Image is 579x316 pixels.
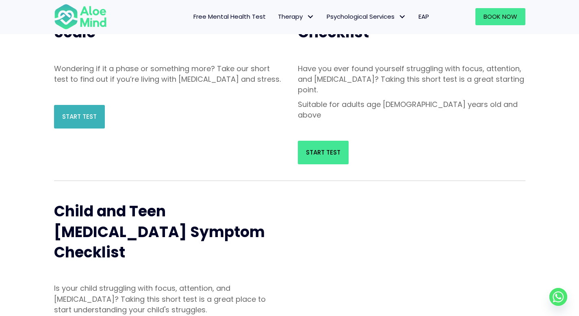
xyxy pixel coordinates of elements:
[298,99,525,120] p: Suitable for adults age [DEMOGRAPHIC_DATA] years old and above
[54,201,265,263] span: Child and Teen [MEDICAL_DATA] Symptom Checklist
[484,12,517,21] span: Book Now
[419,12,429,21] span: EAP
[475,8,525,25] a: Book Now
[412,8,435,25] a: EAP
[272,8,321,25] a: TherapyTherapy: submenu
[278,12,314,21] span: Therapy
[306,148,340,157] span: Start Test
[62,112,97,121] span: Start Test
[54,105,105,129] a: Start Test
[54,63,282,85] p: Wondering if it a phase or something more? Take our short test to find out if you’re living with ...
[298,63,525,95] p: Have you ever found yourself struggling with focus, attention, and [MEDICAL_DATA]? Taking this sh...
[397,11,408,23] span: Psychological Services: submenu
[54,3,107,30] img: Aloe mind Logo
[321,8,412,25] a: Psychological ServicesPsychological Services: submenu
[298,141,349,164] a: Start Test
[549,288,567,306] a: Whatsapp
[305,11,317,23] span: Therapy: submenu
[193,12,266,21] span: Free Mental Health Test
[54,283,282,315] p: Is your child struggling with focus, attention, and [MEDICAL_DATA]? Taking this short test is a g...
[187,8,272,25] a: Free Mental Health Test
[327,12,406,21] span: Psychological Services
[117,8,435,25] nav: Menu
